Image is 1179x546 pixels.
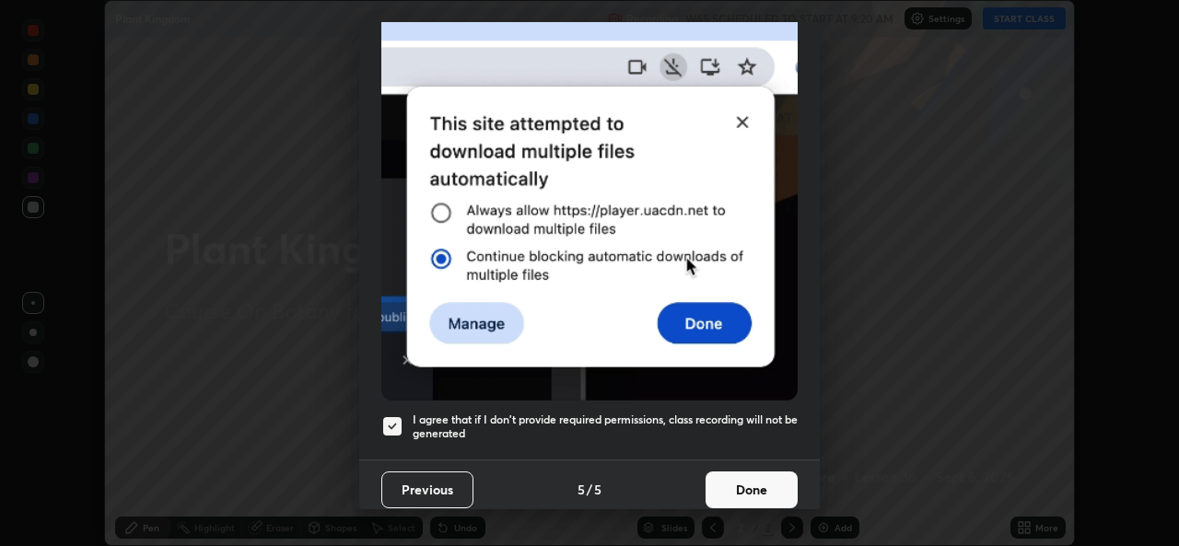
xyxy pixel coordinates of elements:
[413,412,798,441] h5: I agree that if I don't provide required permissions, class recording will not be generated
[594,480,601,499] h4: 5
[587,480,592,499] h4: /
[381,471,473,508] button: Previous
[578,480,585,499] h4: 5
[706,471,798,508] button: Done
